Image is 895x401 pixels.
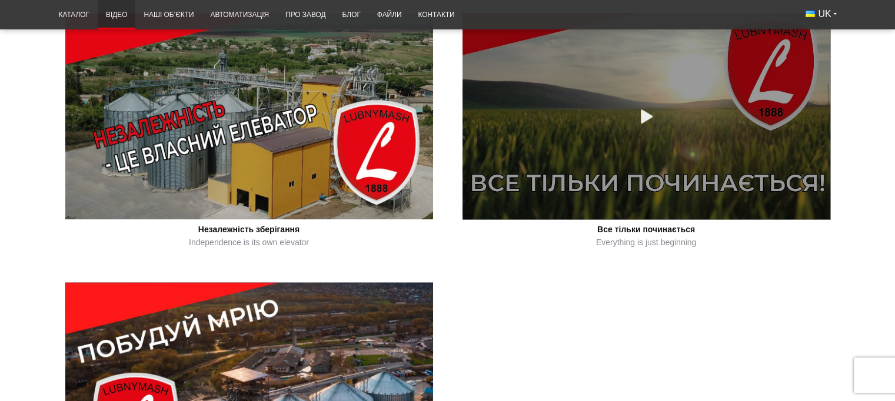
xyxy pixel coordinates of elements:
[806,11,815,17] img: Українська
[202,4,277,26] a: Автоматизація
[277,4,334,26] a: Про завод
[51,4,98,26] a: Каталог
[135,4,202,26] a: Наші об’єкти
[818,8,831,21] span: UK
[70,224,428,236] div: Незалежність зберігання
[410,4,463,26] a: Контакти
[334,4,368,26] a: Блог
[467,237,826,249] div: Everything is just beginning
[797,4,844,25] button: UK
[70,237,428,249] div: Independence is its own elevator
[369,4,410,26] a: Файли
[467,224,826,236] div: Все тільки починається
[98,4,135,26] a: Відео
